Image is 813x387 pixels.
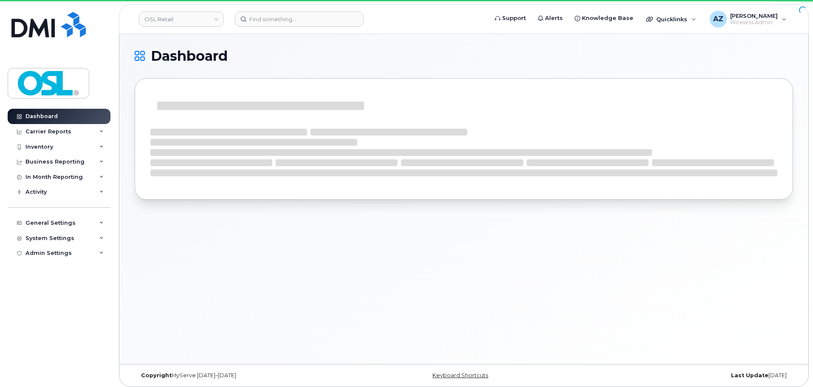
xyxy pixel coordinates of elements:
strong: Copyright [141,372,172,379]
div: MyServe [DATE]–[DATE] [135,372,354,379]
div: [DATE] [573,372,793,379]
strong: Last Update [731,372,768,379]
a: Keyboard Shortcuts [432,372,488,379]
span: Dashboard [151,50,228,62]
